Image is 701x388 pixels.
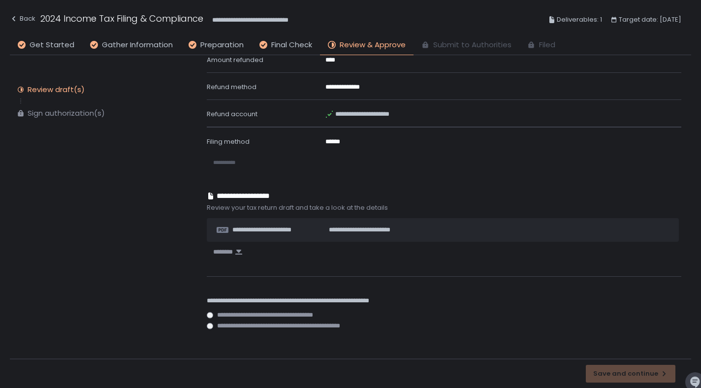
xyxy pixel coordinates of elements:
div: Sign authorization(s) [28,108,105,118]
span: Refund method [207,82,256,92]
span: Filing method [207,137,250,146]
span: Get Started [30,39,74,51]
span: Review your tax return draft and take a look at the details [207,203,681,212]
span: Preparation [200,39,244,51]
span: Final Check [271,39,312,51]
span: Submit to Authorities [433,39,511,51]
h1: 2024 Income Tax Filing & Compliance [40,12,203,25]
div: Review draft(s) [28,85,85,95]
span: Refund account [207,109,257,119]
span: Deliverables: 1 [557,14,602,26]
span: Target date: [DATE] [619,14,681,26]
button: Back [10,12,35,28]
div: Back [10,13,35,25]
span: Amount refunded [207,55,263,65]
span: Filed [539,39,555,51]
span: Gather Information [102,39,173,51]
span: Review & Approve [340,39,406,51]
